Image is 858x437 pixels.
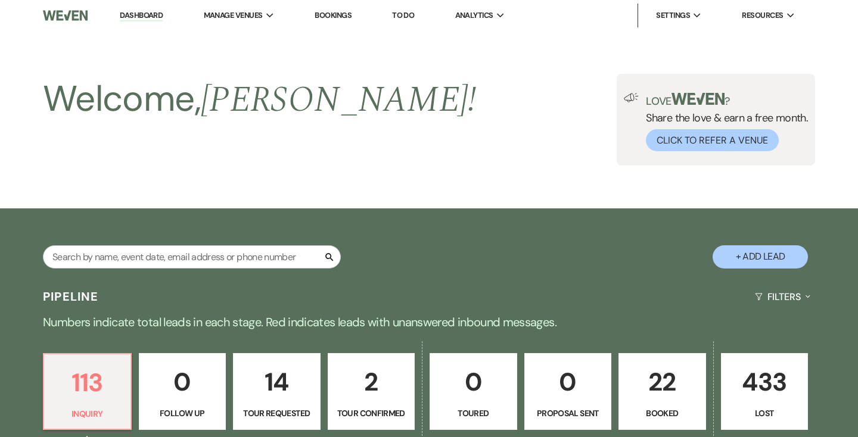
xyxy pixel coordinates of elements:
[43,288,99,305] h3: Pipeline
[315,10,352,20] a: Bookings
[624,93,639,102] img: loud-speaker-illustration.svg
[147,407,219,420] p: Follow Up
[430,353,517,430] a: 0Toured
[524,353,612,430] a: 0Proposal Sent
[328,353,415,430] a: 2Tour Confirmed
[618,353,706,430] a: 22Booked
[750,281,815,313] button: Filters
[455,10,493,21] span: Analytics
[721,353,809,430] a: 433Lost
[51,363,123,402] p: 113
[656,10,690,21] span: Settings
[335,362,408,402] p: 2
[139,353,226,430] a: 0Follow Up
[204,10,263,21] span: Manage Venues
[43,74,476,125] h2: Welcome,
[639,93,808,151] div: Share the love & earn a free month.
[646,93,808,107] p: Love ?
[43,3,88,28] img: Weven Logo
[729,407,801,420] p: Lost
[233,353,321,430] a: 14Tour Requested
[626,407,698,420] p: Booked
[201,73,476,127] span: [PERSON_NAME] !
[147,362,219,402] p: 0
[437,362,509,402] p: 0
[241,362,313,402] p: 14
[241,407,313,420] p: Tour Requested
[729,362,801,402] p: 433
[672,93,725,105] img: weven-logo-green.svg
[646,129,779,151] button: Click to Refer a Venue
[742,10,783,21] span: Resources
[120,10,163,21] a: Dashboard
[43,245,341,269] input: Search by name, event date, email address or phone number
[532,362,604,402] p: 0
[392,10,414,20] a: To Do
[713,245,808,269] button: + Add Lead
[532,407,604,420] p: Proposal Sent
[626,362,698,402] p: 22
[43,353,132,430] a: 113Inquiry
[437,407,509,420] p: Toured
[51,407,123,420] p: Inquiry
[335,407,408,420] p: Tour Confirmed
